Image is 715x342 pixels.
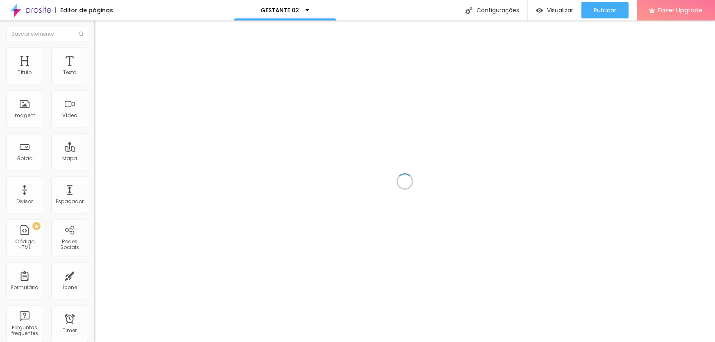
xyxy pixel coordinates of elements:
[581,2,629,18] button: Publicar
[55,7,113,13] div: Editor de páginas
[547,7,573,14] span: Visualizar
[62,113,77,118] div: Vídeo
[14,113,36,118] div: Imagem
[594,7,616,14] span: Publicar
[658,7,703,14] span: Fazer Upgrade
[17,156,32,161] div: Botão
[11,285,38,290] div: Formulário
[16,199,33,204] div: Divisor
[6,27,88,41] input: Buscar elemento
[8,325,41,337] div: Perguntas frequentes
[261,7,299,13] p: GESTANTE 02
[63,285,77,290] div: Ícone
[62,156,77,161] div: Mapa
[18,70,32,75] div: Título
[465,7,472,14] img: Icone
[8,239,41,251] div: Código HTML
[53,239,86,251] div: Redes Sociais
[63,70,76,75] div: Texto
[79,32,84,36] img: Icone
[63,328,77,333] div: Timer
[536,7,543,14] img: view-1.svg
[528,2,581,18] button: Visualizar
[56,199,84,204] div: Espaçador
